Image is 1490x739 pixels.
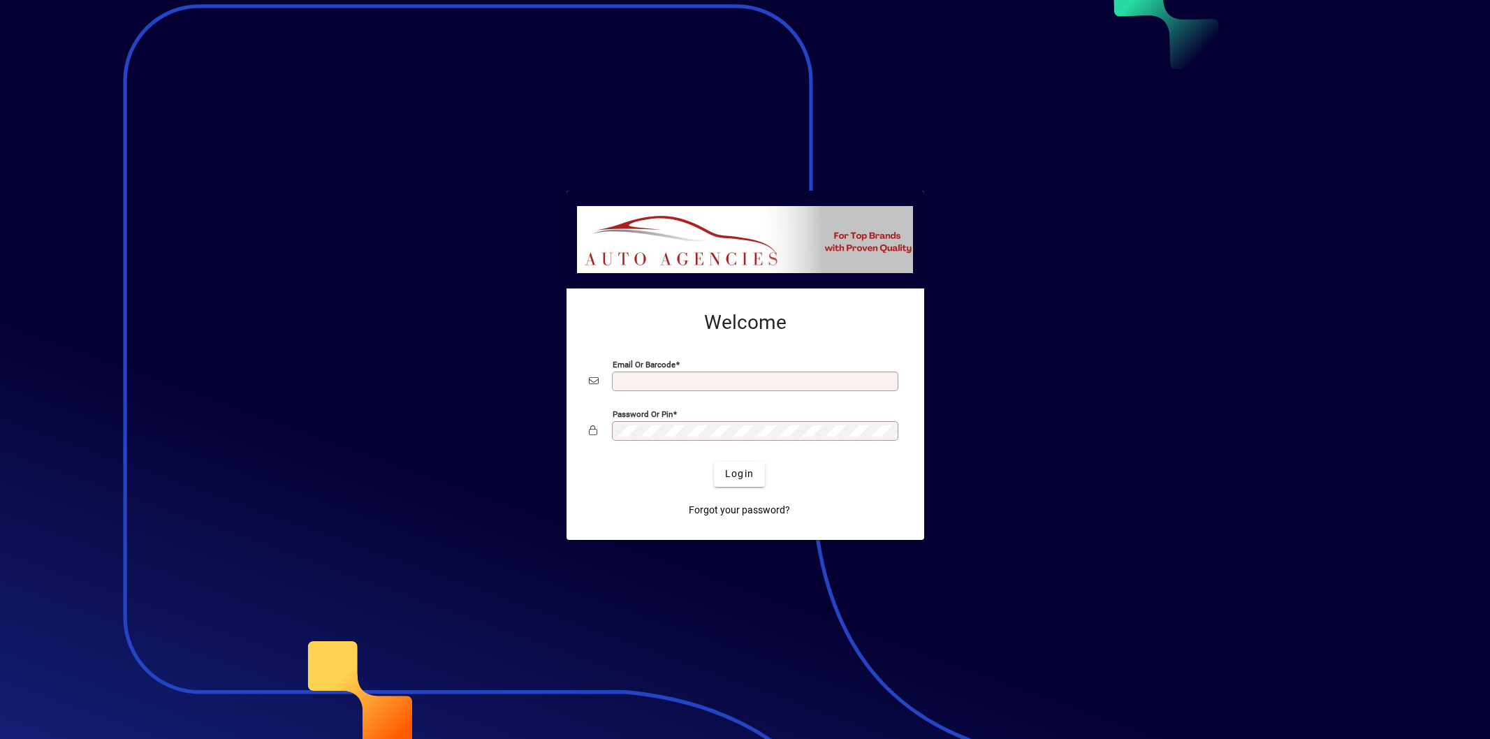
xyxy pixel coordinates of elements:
[613,359,675,369] mat-label: Email or Barcode
[714,462,765,487] button: Login
[689,503,790,518] span: Forgot your password?
[683,498,796,523] a: Forgot your password?
[589,311,902,335] h2: Welcome
[613,409,673,418] mat-label: Password or Pin
[725,467,754,481] span: Login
